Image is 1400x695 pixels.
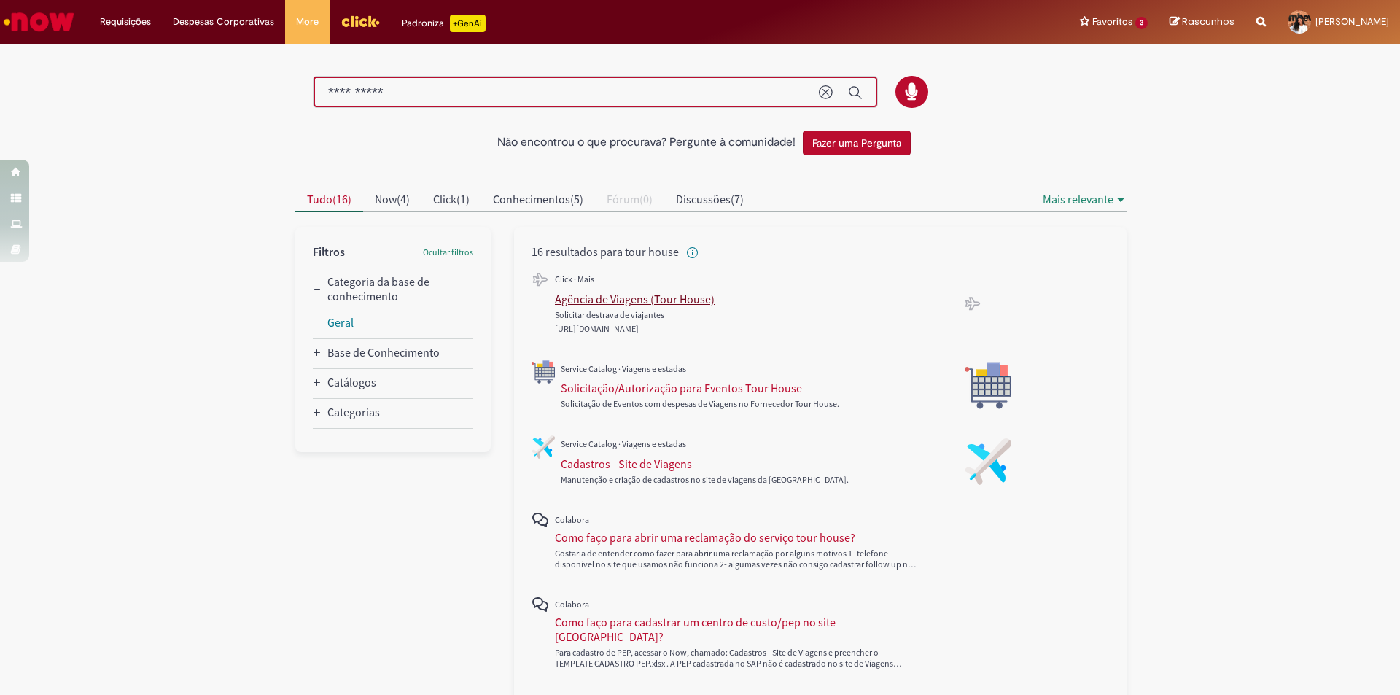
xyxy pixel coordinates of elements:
[1170,15,1234,29] a: Rascunhos
[803,131,911,155] button: Fazer uma Pergunta
[1092,15,1132,29] span: Favoritos
[1182,15,1234,28] span: Rascunhos
[1315,15,1389,28] span: [PERSON_NAME]
[173,15,274,29] span: Despesas Corporativas
[100,15,151,29] span: Requisições
[1,7,77,36] img: ServiceNow
[497,136,796,150] h2: Não encontrou o que procurava? Pergunte à comunidade!
[296,15,319,29] span: More
[1135,17,1148,29] span: 3
[450,15,486,32] p: +GenAi
[402,15,486,32] div: Padroniza
[341,10,380,32] img: click_logo_yellow_360x200.png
